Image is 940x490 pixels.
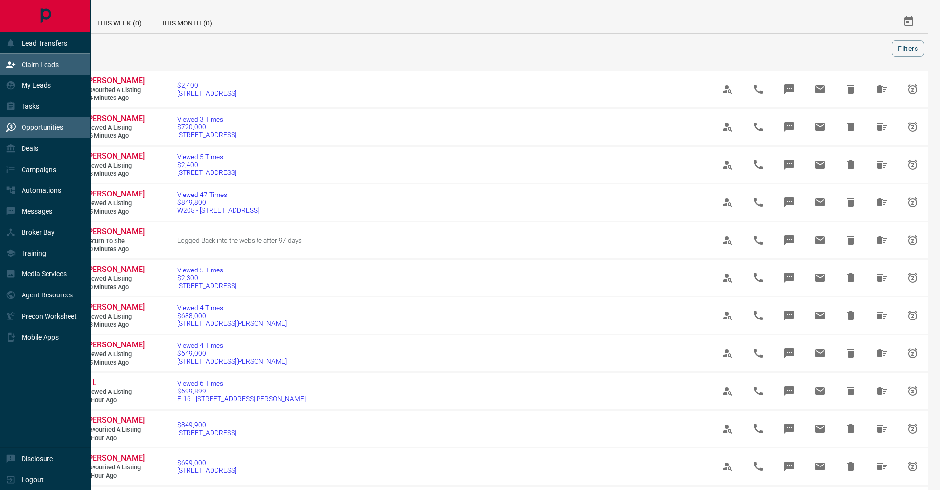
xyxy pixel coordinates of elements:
span: $2,300 [177,274,236,282]
a: Viewed 5 Times$2,400[STREET_ADDRESS] [177,153,236,176]
span: Call [747,191,770,214]
span: Message [777,379,801,403]
span: Viewed 4 Times [177,304,287,312]
span: View Profile [716,77,739,101]
span: 1 hour ago [86,396,144,405]
span: $699,000 [177,459,236,466]
span: Hide All from E L [870,379,893,403]
span: View Profile [716,191,739,214]
a: [PERSON_NAME] [86,76,144,86]
a: Viewed 6 Times$699,899E-16 - [STREET_ADDRESS][PERSON_NAME] [177,379,305,403]
a: [PERSON_NAME] [86,453,144,464]
span: Hide [839,304,863,327]
a: [PERSON_NAME] [86,416,144,426]
span: Call [747,417,770,441]
span: [PERSON_NAME] [86,453,145,463]
span: [PERSON_NAME] [86,114,145,123]
span: View Profile [716,153,739,176]
span: Email [808,153,832,176]
span: Message [777,153,801,176]
span: Hide [839,342,863,365]
span: 1 hour ago [86,434,144,442]
span: Snooze [901,228,924,252]
span: Viewed 47 Times [177,191,259,198]
span: 53 minutes ago [86,321,144,329]
a: Viewed 4 Times$649,000[STREET_ADDRESS][PERSON_NAME] [177,342,287,365]
a: [PERSON_NAME] [86,114,144,124]
span: Viewed a Listing [86,350,144,359]
span: $849,800 [177,198,259,206]
span: Hide [839,153,863,176]
div: This Week (0) [87,10,151,33]
span: Email [808,77,832,101]
span: [PERSON_NAME] [86,189,145,198]
span: Logged Back into the website after 97 days [177,236,302,244]
span: Message [777,115,801,139]
span: [PERSON_NAME] [86,265,145,274]
span: [STREET_ADDRESS] [177,429,236,437]
a: $2,400[STREET_ADDRESS] [177,81,236,97]
span: Message [777,417,801,441]
span: Viewed 5 Times [177,266,236,274]
span: [PERSON_NAME] [86,151,145,161]
span: Hide [839,266,863,290]
span: Viewed 5 Times [177,153,236,161]
span: Email [808,417,832,441]
span: [PERSON_NAME] [86,302,145,312]
span: Email [808,266,832,290]
span: Email [808,191,832,214]
span: 50 minutes ago [86,283,144,292]
span: Call [747,228,770,252]
span: Hide [839,115,863,139]
span: Snooze [901,417,924,441]
span: View Profile [716,342,739,365]
span: [STREET_ADDRESS][PERSON_NAME] [177,357,287,365]
span: Snooze [901,379,924,403]
span: $649,000 [177,349,287,357]
span: Snooze [901,77,924,101]
span: Message [777,228,801,252]
span: Call [747,115,770,139]
span: View Profile [716,115,739,139]
span: View Profile [716,379,739,403]
a: [PERSON_NAME] [86,302,144,313]
span: View Profile [716,266,739,290]
span: Message [777,342,801,365]
span: $849,900 [177,421,236,429]
span: Email [808,228,832,252]
span: [STREET_ADDRESS] [177,131,236,139]
span: 24 minutes ago [86,94,144,102]
span: Hide [839,455,863,478]
a: E L [86,378,144,388]
a: Viewed 47 Times$849,800W205 - [STREET_ADDRESS] [177,191,259,214]
span: [PERSON_NAME] [86,340,145,349]
a: Viewed 4 Times$688,000[STREET_ADDRESS][PERSON_NAME] [177,304,287,327]
span: 55 minutes ago [86,359,144,367]
a: [PERSON_NAME] [86,340,144,350]
span: Snooze [901,455,924,478]
span: Message [777,266,801,290]
span: Hide [839,379,863,403]
span: Hide All from Tom Bagley [870,455,893,478]
span: Snooze [901,191,924,214]
span: 1 hour ago [86,472,144,480]
span: $2,400 [177,161,236,169]
span: Favourited a Listing [86,426,144,434]
a: Viewed 3 Times$720,000[STREET_ADDRESS] [177,115,236,139]
span: Call [747,379,770,403]
span: Viewed 4 Times [177,342,287,349]
span: Snooze [901,342,924,365]
span: Message [777,304,801,327]
span: 35 minutes ago [86,208,144,216]
span: Viewed 6 Times [177,379,305,387]
span: View Profile [716,455,739,478]
span: Viewed a Listing [86,162,144,170]
span: Snooze [901,266,924,290]
a: [PERSON_NAME] [86,265,144,275]
span: Hide All from Shraddha B [870,77,893,101]
span: Snooze [901,115,924,139]
span: Favourited a Listing [86,86,144,95]
a: [PERSON_NAME] [86,189,144,199]
button: Select Date Range [897,10,920,33]
a: [PERSON_NAME] [86,151,144,162]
